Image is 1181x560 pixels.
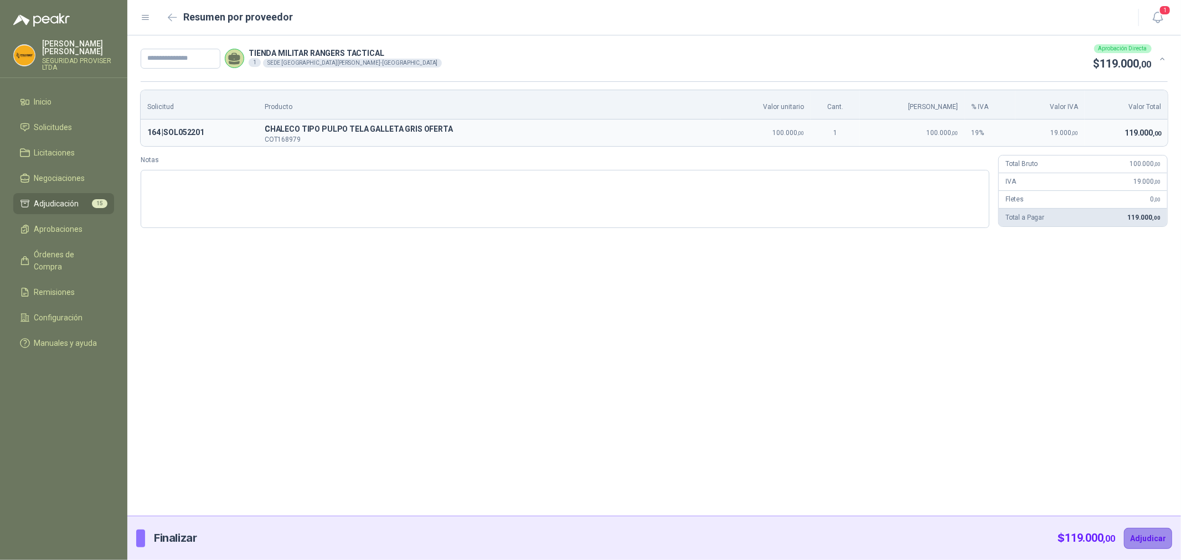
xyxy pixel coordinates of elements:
a: Negociaciones [13,168,114,189]
a: Inicio [13,91,114,112]
span: Configuración [34,312,83,324]
p: Fletes [1005,194,1024,205]
p: Total a Pagar [1005,212,1044,223]
a: Órdenes de Compra [13,244,114,277]
span: ,00 [797,130,804,136]
span: ,00 [1139,59,1152,70]
p: 164 | SOL052201 [147,126,251,139]
span: 19.000 [1133,178,1161,185]
span: Remisiones [34,286,75,298]
img: Logo peakr [13,13,70,27]
span: 119.000 [1127,214,1161,221]
td: 1 [811,120,859,146]
span: CHALECO TIPO PULPO TELA GALLETA GRIS OFERTA [265,123,714,136]
p: Finalizar [154,530,197,547]
span: Licitaciones [34,147,75,159]
span: 19.000 [1050,129,1078,137]
th: Valor IVA [1015,90,1085,120]
span: ,00 [952,130,958,136]
p: $ [1094,55,1152,72]
span: 100.000 [927,129,958,137]
span: 15 [92,199,107,208]
label: Notas [141,155,989,165]
span: 119.000 [1065,531,1115,545]
img: Company Logo [14,45,35,66]
th: Producto [258,90,720,120]
p: TIENDA MILITAR RANGERS TACTICAL [249,49,442,57]
a: Aprobaciones [13,219,114,240]
a: Adjudicación15 [13,193,114,214]
span: 100.000 [772,129,804,137]
th: [PERSON_NAME] [860,90,965,120]
span: 1 [1159,5,1171,15]
div: 1 [249,58,261,67]
span: Inicio [34,96,52,108]
p: SEGURIDAD PROVISER LTDA [42,58,114,71]
span: 119.000 [1125,128,1161,137]
span: Manuales y ayuda [34,337,97,349]
span: ,00 [1152,215,1161,221]
th: Valor unitario [720,90,811,120]
span: Adjudicación [34,198,79,210]
span: ,00 [1071,130,1078,136]
p: $ [1058,530,1115,547]
div: SEDE [GEOGRAPHIC_DATA][PERSON_NAME]-[GEOGRAPHIC_DATA] [263,59,442,68]
p: C [265,123,714,136]
span: Solicitudes [34,121,73,133]
span: ,00 [1103,533,1115,544]
a: Manuales y ayuda [13,333,114,354]
button: 1 [1148,8,1168,28]
a: Remisiones [13,282,114,303]
span: Negociaciones [34,172,85,184]
span: 100.000 [1130,160,1161,168]
p: COT168979 [265,136,714,143]
span: 0 [1151,195,1161,203]
h2: Resumen por proveedor [184,9,293,25]
a: Solicitudes [13,117,114,138]
span: ,00 [1154,179,1161,185]
span: ,00 [1154,161,1161,167]
th: % IVA [965,90,1016,120]
span: Aprobaciones [34,223,83,235]
th: Valor Total [1085,90,1168,120]
th: Solicitud [141,90,258,120]
th: Cant. [811,90,859,120]
td: 19 % [965,120,1016,146]
button: Adjudicar [1124,528,1172,549]
p: Total Bruto [1005,159,1038,169]
span: ,00 [1154,196,1161,203]
p: IVA [1005,177,1016,187]
span: ,00 [1153,130,1161,137]
p: [PERSON_NAME] [PERSON_NAME] [42,40,114,55]
a: Licitaciones [13,142,114,163]
span: Órdenes de Compra [34,248,104,273]
span: 119.000 [1100,57,1152,70]
div: Aprobación Directa [1094,44,1152,53]
a: Configuración [13,307,114,328]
